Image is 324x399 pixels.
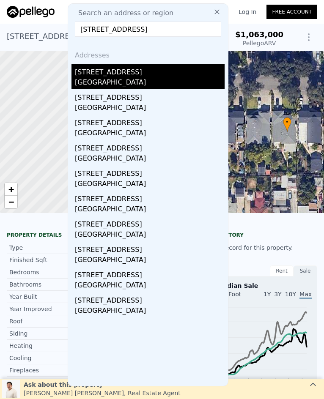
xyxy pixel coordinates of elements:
a: Free Account [266,5,317,19]
div: • [283,117,291,132]
span: + [8,184,14,194]
div: [STREET_ADDRESS] [75,165,225,179]
a: Log In [228,8,266,16]
div: [GEOGRAPHIC_DATA] [75,204,225,216]
div: Bedrooms [9,268,80,276]
div: [STREET_ADDRESS] [75,241,225,255]
div: Ask about this property [24,380,181,389]
div: Heating [9,342,80,350]
img: Leo Gutierrez [2,380,20,398]
div: [GEOGRAPHIC_DATA] [75,230,225,241]
div: Finished Sqft [9,256,80,264]
div: [GEOGRAPHIC_DATA] [75,255,225,267]
span: − [8,197,14,207]
span: Max [299,291,312,299]
input: Enter an address, city, region, neighborhood or zip code [75,22,221,37]
div: [GEOGRAPHIC_DATA] [75,128,225,140]
div: Year Improved [9,305,80,313]
div: LISTING & SALE HISTORY [172,232,317,240]
div: [PERSON_NAME] [PERSON_NAME] , Real Estate Agent [24,389,181,397]
a: Zoom out [5,196,17,208]
div: [GEOGRAPHIC_DATA] [75,153,225,165]
div: [STREET_ADDRESS] [75,191,225,204]
div: [GEOGRAPHIC_DATA] [75,179,225,191]
div: [STREET_ADDRESS] [75,292,225,306]
div: Roof [9,317,80,325]
span: Search an address or region [71,8,173,18]
div: Rent [270,265,294,276]
div: Multifamily Median Sale [178,281,312,290]
div: Sale [294,265,317,276]
div: [GEOGRAPHIC_DATA] [75,103,225,115]
div: [STREET_ADDRESS] [75,64,225,77]
span: $1,063,000 [235,30,283,39]
div: Cooling [9,354,80,362]
span: 10Y [285,291,296,298]
div: Pellego ARV [235,39,283,47]
span: 1Y [264,291,271,298]
div: [STREET_ADDRESS] [75,140,225,153]
div: Type [9,243,80,252]
div: [GEOGRAPHIC_DATA] [75,77,225,89]
div: [STREET_ADDRESS] [75,216,225,230]
a: Zoom in [5,183,17,196]
div: [GEOGRAPHIC_DATA] [75,280,225,292]
div: Siding [9,329,80,338]
div: [GEOGRAPHIC_DATA] [75,306,225,317]
button: Show Options [300,29,317,46]
div: No sales history record for this property. [172,240,317,255]
div: Property details [7,232,152,238]
div: [STREET_ADDRESS] [75,115,225,128]
div: [STREET_ADDRESS] [75,89,225,103]
div: Year Built [9,292,80,301]
span: 3Y [274,291,281,298]
div: Garage Sqft [9,378,80,387]
div: Addresses [71,44,225,64]
div: [STREET_ADDRESS][PERSON_NAME] , Santa [PERSON_NAME] , CA 92701 [7,30,111,42]
div: Fireplaces [9,366,80,374]
div: Bathrooms [9,280,80,289]
span: • [283,118,291,126]
img: Pellego [7,6,55,18]
div: [STREET_ADDRESS] [75,267,225,280]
